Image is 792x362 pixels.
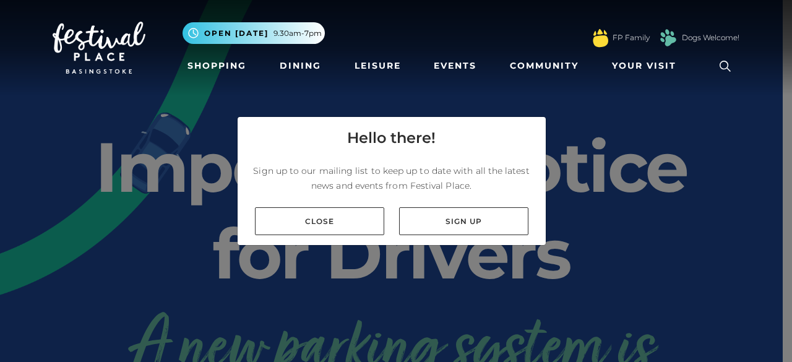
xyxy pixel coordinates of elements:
span: Your Visit [612,59,676,72]
button: Open [DATE] 9.30am-7pm [183,22,325,44]
p: Sign up to our mailing list to keep up to date with all the latest news and events from Festival ... [247,163,536,193]
a: Leisure [350,54,406,77]
a: Dining [275,54,326,77]
a: Your Visit [607,54,687,77]
img: Festival Place Logo [53,22,145,74]
a: FP Family [613,32,650,43]
a: Close [255,207,384,235]
h4: Hello there! [347,127,436,149]
a: Shopping [183,54,251,77]
span: Open [DATE] [204,28,269,39]
span: 9.30am-7pm [273,28,322,39]
a: Sign up [399,207,528,235]
a: Events [429,54,481,77]
a: Dogs Welcome! [682,32,739,43]
a: Community [505,54,583,77]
